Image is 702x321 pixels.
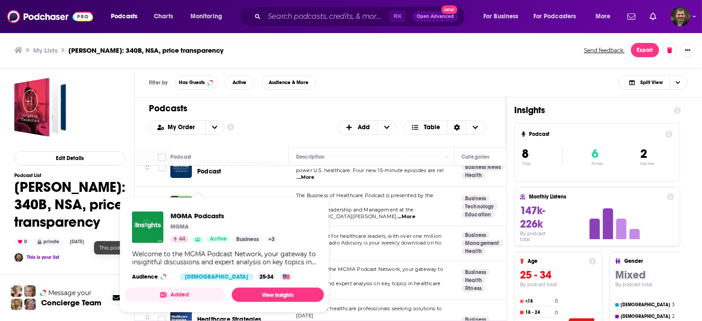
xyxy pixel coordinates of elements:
a: Health [461,172,486,179]
button: Choose View [618,76,688,90]
span: For Podcasters [533,10,576,23]
h4: 3 [672,302,675,308]
span: power U.S. healthcare. Four new 15-minute episodes are rel [296,167,444,173]
button: Show More Button [681,43,695,57]
div: [DATE] [66,238,88,245]
button: Move [144,160,150,174]
div: Welcome to the MGMA Podcast Network, your gateway to insightful discussions and expert analysis o... [132,250,317,266]
h3: 25 - 34 [520,268,596,282]
a: Management [461,240,503,247]
span: Logged in as vincegalloro [671,7,690,26]
a: Show notifications dropdown [624,9,639,24]
span: Jeff Davis: 340B, NSA, price transparency [14,78,73,137]
button: Audience & More [261,76,316,90]
span: 44 [179,235,185,244]
img: MGMA Podcasts [132,211,163,243]
span: Active [233,80,246,85]
img: User Profile [671,7,690,26]
a: Show notifications dropdown [646,9,660,24]
h4: 0 [555,298,558,304]
a: Active [207,236,231,243]
button: open menu [528,9,589,24]
img: Jules Profile [24,285,36,297]
span: Has Guests [179,80,205,85]
h4: By podcast total [520,282,596,287]
span: Monitoring [190,10,222,23]
a: This is your list [27,254,59,260]
div: [DEMOGRAPHIC_DATA] [179,273,254,280]
div: private [34,238,63,246]
span: My Order [168,124,198,131]
h1: Insights [514,105,667,116]
span: 147k-226k [520,204,545,231]
h4: 2 [672,313,675,319]
h1: [PERSON_NAME]: 340B, NSA, price transparency [14,178,125,231]
h3: Concierge Team [41,298,101,307]
span: ⌘ K [389,11,406,22]
span: ...More [297,174,315,181]
span: Toggle select row [158,163,166,171]
button: open menu [589,9,622,24]
span: The Business of Healthcare Podcast is presented by the Center for [296,192,433,206]
span: For Business [483,10,519,23]
button: Column Actions [441,152,452,163]
span: More [596,10,611,23]
h3: Podcast List [14,173,125,178]
span: Podcasts [111,10,137,23]
span: 6 [592,146,598,161]
div: This podcast has released episodes recently ([DATE]) and still appears to be active. [94,241,301,254]
h1: Podcasts [149,103,485,114]
img: Barbara Profile [24,299,36,310]
h4: Age [528,258,585,264]
span: Add [358,124,370,131]
div: Sort Direction [447,121,466,134]
button: Choose View [404,120,486,135]
a: Charts [148,9,178,24]
h3: [PERSON_NAME]: 340B, NSA, price transparency [68,46,224,55]
h4: 18 - 24 [525,310,553,315]
a: Business [461,232,490,239]
button: open menu [105,9,149,24]
button: Open AdvancedNew [413,11,458,22]
span: Open Advanced [417,14,454,19]
div: 25-34 [256,273,277,280]
h4: 0 [555,310,558,316]
a: Business News [461,164,504,171]
img: Sydney Profile [11,285,22,297]
a: Technology [461,203,498,210]
span: Audience & More [269,80,309,85]
input: Search podcasts, credits, & more... [264,9,389,24]
a: Business [233,236,262,243]
p: MGMA [170,223,189,230]
h4: [DEMOGRAPHIC_DATA] [621,302,670,308]
button: open menu [205,121,224,134]
span: Split View [640,80,663,85]
h4: Monthly Listens [529,194,663,200]
a: +3 [265,236,278,243]
button: Send feedback. [581,46,627,54]
span: ...More [398,213,415,220]
p: Inactive [640,161,654,166]
a: My Lists [33,46,58,55]
p: Active [592,161,603,166]
h4: Podcast [529,131,662,137]
span: A top podcast for healthcare leaders, with over one million [296,233,441,239]
a: MGMA Podcasts [170,211,278,220]
a: Becker’s Healthcare Podcast [170,156,192,178]
span: Table [424,124,440,131]
div: 0 [14,238,30,246]
span: Active [210,235,227,244]
button: + Add [338,120,397,135]
span: A podcast for healthcare professionals seeking solutions to [DATE] [296,305,442,319]
span: Message your [48,288,92,297]
a: Health [461,277,486,284]
span: Healthcare Leadership and Management at the [GEOGRAPHIC_DATA][PERSON_NAME] [296,207,414,220]
a: View Insights [232,287,324,302]
a: [PERSON_NAME] Healthcare Podcast [197,158,286,176]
